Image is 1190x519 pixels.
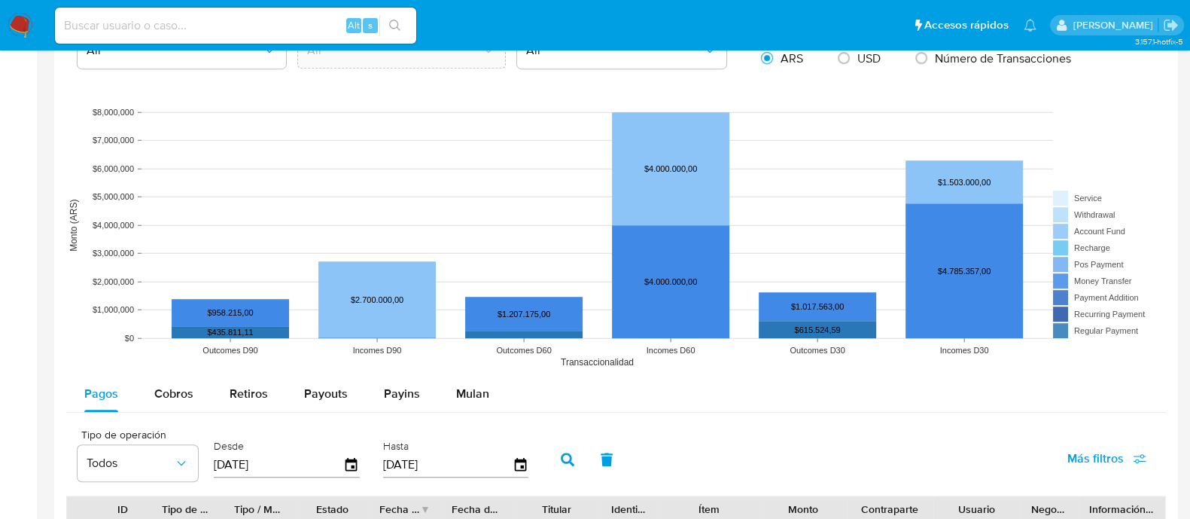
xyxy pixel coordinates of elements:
span: s [368,18,373,32]
a: Notificaciones [1024,19,1036,32]
span: 3.157.1-hotfix-5 [1134,35,1182,47]
a: Salir [1163,17,1179,33]
span: Alt [348,18,360,32]
button: search-icon [379,15,410,36]
span: Accesos rápidos [924,17,1009,33]
p: yanina.loff@mercadolibre.com [1073,18,1158,32]
input: Buscar usuario o caso... [55,16,416,35]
